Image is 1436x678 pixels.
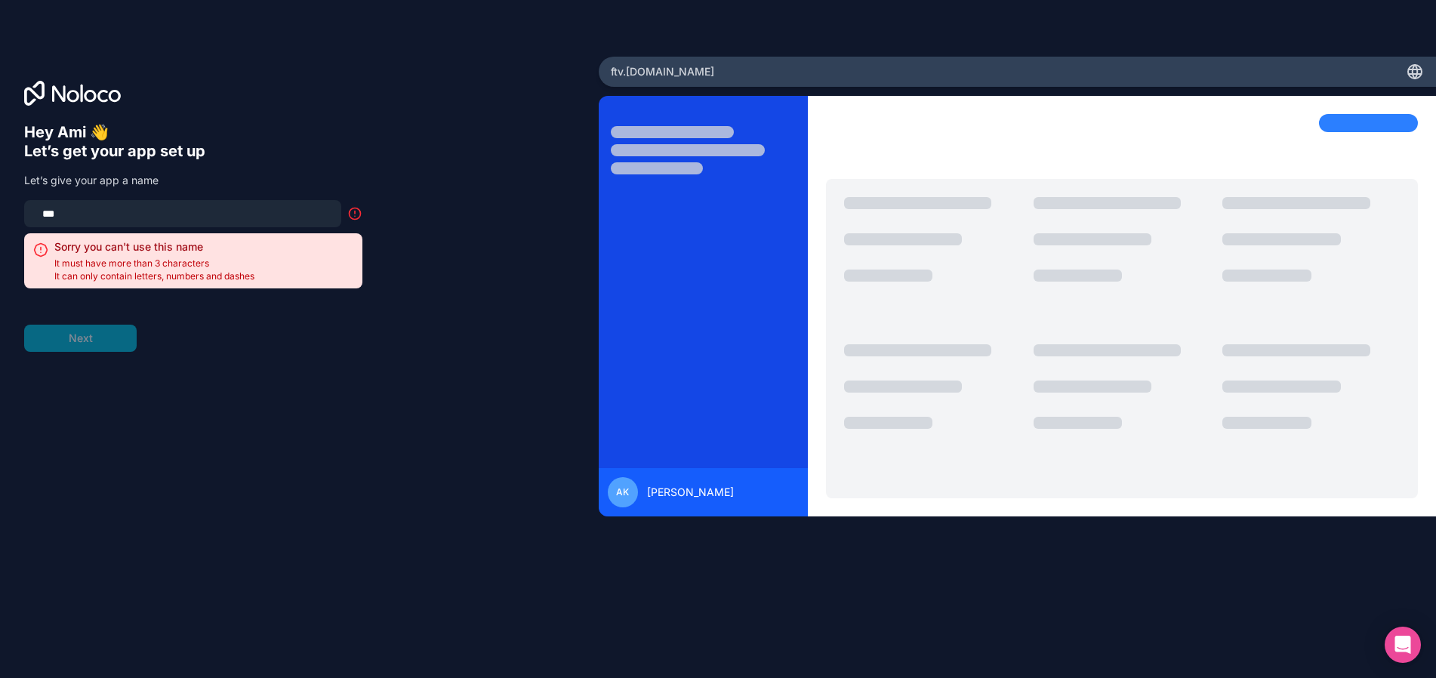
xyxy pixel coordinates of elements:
[611,64,714,79] span: ftv .[DOMAIN_NAME]
[54,270,254,282] span: It can only contain letters, numbers and dashes
[647,485,734,500] span: [PERSON_NAME]
[24,173,362,188] p: Let’s give your app a name
[1385,627,1421,663] div: Open Intercom Messenger
[616,486,629,498] span: AK
[54,239,254,254] h2: Sorry you can't use this name
[54,257,254,270] span: It must have more than 3 characters
[24,123,362,142] h6: Hey Ami 👋
[24,142,362,161] h6: Let’s get your app set up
